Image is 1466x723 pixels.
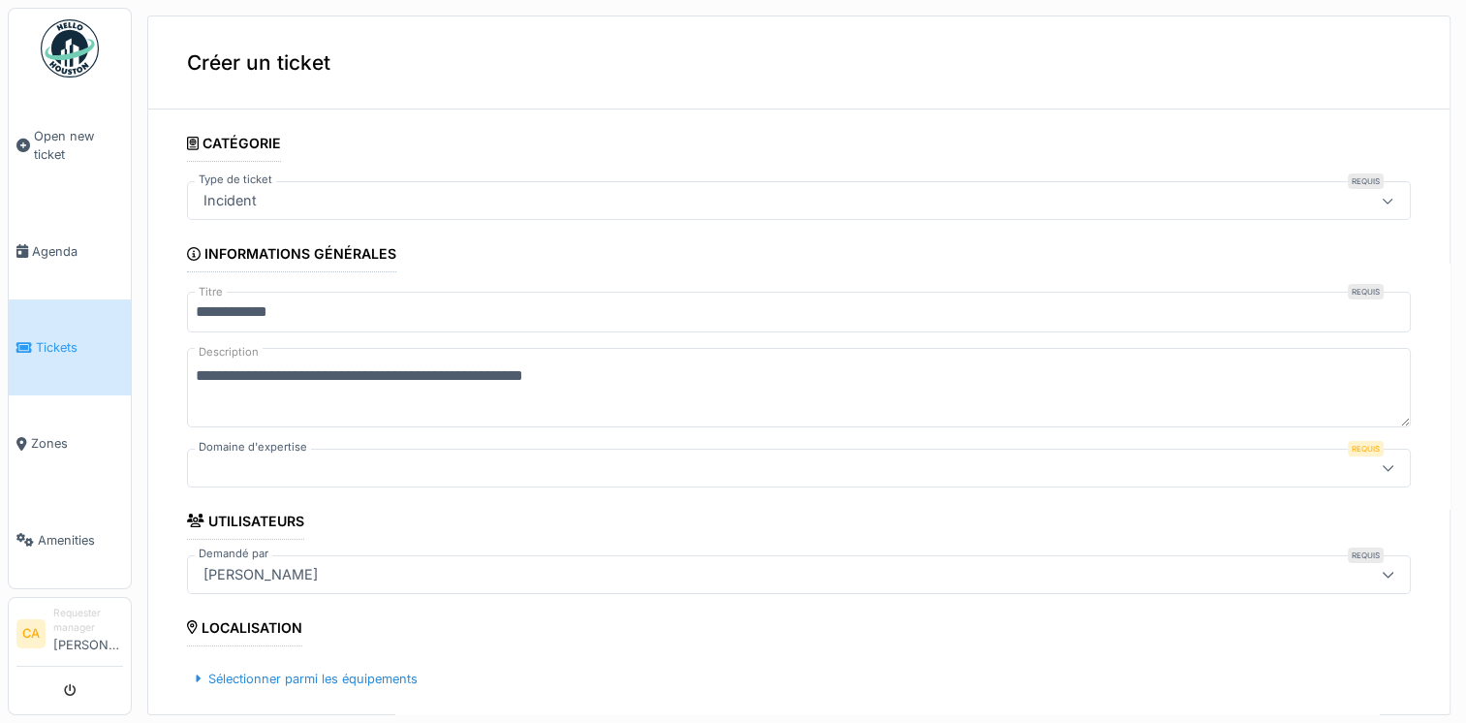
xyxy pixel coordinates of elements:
span: Agenda [32,242,123,261]
div: Informations générales [187,239,396,272]
label: Type de ticket [195,172,276,188]
label: Demandé par [195,546,272,562]
a: CA Requester manager[PERSON_NAME] [16,606,123,667]
div: Requis [1348,173,1384,189]
a: Amenities [9,492,131,588]
div: Localisation [187,613,302,646]
div: Utilisateurs [187,507,304,540]
li: [PERSON_NAME] [53,606,123,662]
div: Requis [1348,548,1384,563]
div: Requis [1348,284,1384,299]
a: Zones [9,395,131,491]
div: Requis [1348,441,1384,456]
div: Requester manager [53,606,123,636]
img: Badge_color-CXgf-gQk.svg [41,19,99,78]
div: Créer un ticket [148,16,1450,110]
span: Amenities [38,531,123,550]
label: Titre [195,284,227,300]
a: Tickets [9,299,131,395]
label: Domaine d'expertise [195,439,311,456]
a: Open new ticket [9,88,131,204]
li: CA [16,619,46,648]
span: Open new ticket [34,127,123,164]
div: Sélectionner parmi les équipements [187,666,425,692]
div: Incident [196,190,265,211]
span: Zones [31,434,123,453]
span: Tickets [36,338,123,357]
a: Agenda [9,204,131,299]
div: Catégorie [187,129,281,162]
div: [PERSON_NAME] [196,564,326,585]
label: Description [195,340,263,364]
